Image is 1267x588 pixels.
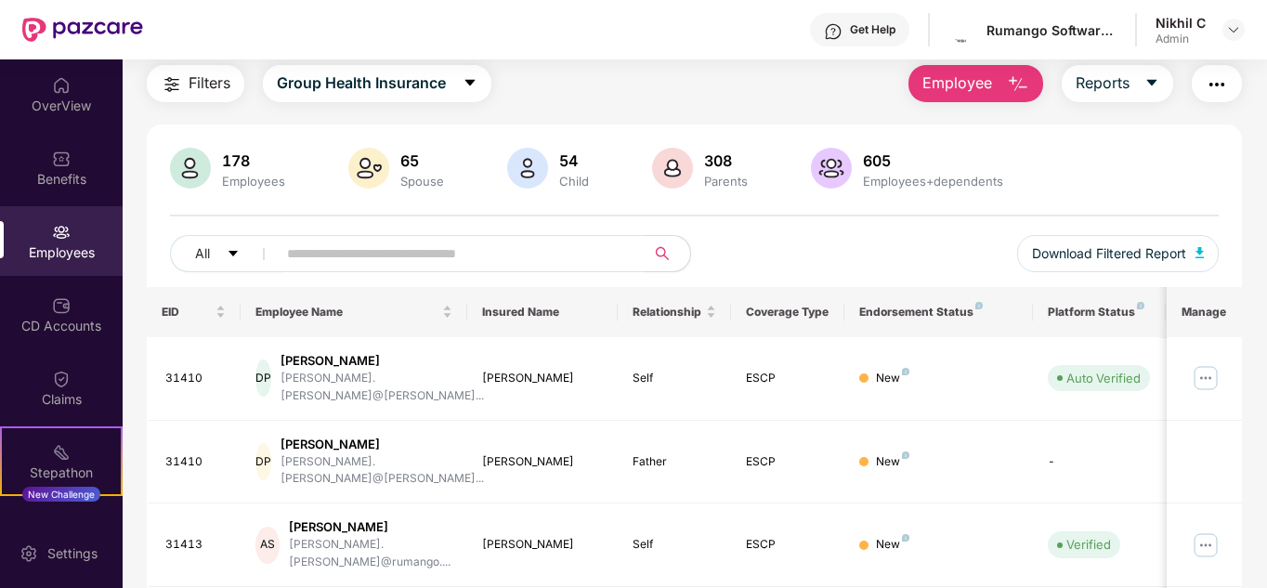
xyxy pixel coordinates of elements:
[482,453,604,471] div: [PERSON_NAME]
[281,352,484,370] div: [PERSON_NAME]
[876,370,909,387] div: New
[52,443,71,462] img: svg+xml;base64,PHN2ZyB4bWxucz0iaHR0cDovL3d3dy53My5vcmcvMjAwMC9zdmciIHdpZHRoPSIyMSIgaGVpZ2h0PSIyMC...
[463,75,477,92] span: caret-down
[165,536,227,554] div: 31413
[289,536,452,571] div: [PERSON_NAME].[PERSON_NAME]@rumango....
[1191,363,1221,393] img: manageButton
[482,536,604,554] div: [PERSON_NAME]
[922,72,992,95] span: Employee
[975,302,983,309] img: svg+xml;base64,PHN2ZyB4bWxucz0iaHR0cDovL3d3dy53My5vcmcvMjAwMC9zdmciIHdpZHRoPSI4IiBoZWlnaHQ9IjgiIH...
[618,287,731,337] th: Relationship
[1144,75,1159,92] span: caret-down
[1007,73,1029,96] img: svg+xml;base64,PHN2ZyB4bWxucz0iaHR0cDovL3d3dy53My5vcmcvMjAwMC9zdmciIHhtbG5zOnhsaW5rPSJodHRwOi8vd3...
[850,22,895,37] div: Get Help
[281,453,484,489] div: [PERSON_NAME].[PERSON_NAME]@[PERSON_NAME]...
[397,174,448,189] div: Spouse
[859,305,1018,320] div: Endorsement Status
[902,368,909,375] img: svg+xml;base64,PHN2ZyB4bWxucz0iaHR0cDovL3d3dy53My5vcmcvMjAwMC9zdmciIHdpZHRoPSI4IiBoZWlnaHQ9IjgiIH...
[467,287,619,337] th: Insured Name
[255,359,271,397] div: DP
[1195,247,1205,258] img: svg+xml;base64,PHN2ZyB4bWxucz0iaHR0cDovL3d3dy53My5vcmcvMjAwMC9zdmciIHhtbG5zOnhsaW5rPSJodHRwOi8vd3...
[161,73,183,96] img: svg+xml;base64,PHN2ZyB4bWxucz0iaHR0cDovL3d3dy53My5vcmcvMjAwMC9zdmciIHdpZHRoPSIyNCIgaGVpZ2h0PSIyNC...
[52,296,71,315] img: svg+xml;base64,PHN2ZyBpZD0iQ0RfQWNjb3VudHMiIGRhdGEtbmFtZT0iQ0QgQWNjb3VudHMiIHhtbG5zPSJodHRwOi8vd3...
[255,527,280,564] div: AS
[555,174,593,189] div: Child
[1017,235,1220,272] button: Download Filtered Report
[1206,73,1228,96] img: svg+xml;base64,PHN2ZyB4bWxucz0iaHR0cDovL3d3dy53My5vcmcvMjAwMC9zdmciIHdpZHRoPSIyNCIgaGVpZ2h0PSIyNC...
[633,370,716,387] div: Self
[482,370,604,387] div: [PERSON_NAME]
[859,151,1007,170] div: 605
[263,65,491,102] button: Group Health Insurancecaret-down
[289,518,452,536] div: [PERSON_NAME]
[1137,302,1144,309] img: svg+xml;base64,PHN2ZyB4bWxucz0iaHR0cDovL3d3dy53My5vcmcvMjAwMC9zdmciIHdpZHRoPSI4IiBoZWlnaHQ9IjgiIH...
[241,287,467,337] th: Employee Name
[1066,535,1111,554] div: Verified
[1032,243,1186,264] span: Download Filtered Report
[162,305,213,320] span: EID
[652,148,693,189] img: svg+xml;base64,PHN2ZyB4bWxucz0iaHR0cDovL3d3dy53My5vcmcvMjAwMC9zdmciIHhtbG5zOnhsaW5rPSJodHRwOi8vd3...
[170,235,283,272] button: Allcaret-down
[876,453,909,471] div: New
[52,76,71,95] img: svg+xml;base64,PHN2ZyBpZD0iSG9tZSIgeG1sbnM9Imh0dHA6Ly93d3cudzMub3JnLzIwMDAvc3ZnIiB3aWR0aD0iMjAiIG...
[746,536,829,554] div: ESCP
[876,536,909,554] div: New
[633,305,702,320] span: Relationship
[255,443,271,480] div: DP
[1156,32,1206,46] div: Admin
[811,148,852,189] img: svg+xml;base64,PHN2ZyB4bWxucz0iaHR0cDovL3d3dy53My5vcmcvMjAwMC9zdmciIHhtbG5zOnhsaW5rPSJodHRwOi8vd3...
[165,370,227,387] div: 31410
[633,536,716,554] div: Self
[746,453,829,471] div: ESCP
[227,247,240,262] span: caret-down
[1062,65,1173,102] button: Reportscaret-down
[170,148,211,189] img: svg+xml;base64,PHN2ZyB4bWxucz0iaHR0cDovL3d3dy53My5vcmcvMjAwMC9zdmciIHhtbG5zOnhsaW5rPSJodHRwOi8vd3...
[731,287,844,337] th: Coverage Type
[52,370,71,388] img: svg+xml;base64,PHN2ZyBpZD0iQ2xhaW0iIHhtbG5zPSJodHRwOi8vd3d3LnczLm9yZy8yMDAwL3N2ZyIgd2lkdGg9IjIwIi...
[281,370,484,405] div: [PERSON_NAME].[PERSON_NAME]@[PERSON_NAME]...
[218,174,289,189] div: Employees
[859,174,1007,189] div: Employees+dependents
[277,72,446,95] span: Group Health Insurance
[20,544,38,563] img: svg+xml;base64,PHN2ZyBpZD0iU2V0dGluZy0yMHgyMCIgeG1sbnM9Imh0dHA6Ly93d3cudzMub3JnLzIwMDAvc3ZnIiB3aW...
[147,65,244,102] button: Filters
[1167,287,1242,337] th: Manage
[645,246,681,261] span: search
[42,544,103,563] div: Settings
[22,18,143,42] img: New Pazcare Logo
[165,453,227,471] div: 31410
[195,243,210,264] span: All
[633,453,716,471] div: Father
[986,21,1117,39] div: Rumango Software And Consulting Services Private Limited
[555,151,593,170] div: 54
[1066,369,1141,387] div: Auto Verified
[52,223,71,242] img: svg+xml;base64,PHN2ZyBpZD0iRW1wbG95ZWVzIiB4bWxucz0iaHR0cDovL3d3dy53My5vcmcvMjAwMC9zdmciIHdpZHRoPS...
[645,235,691,272] button: search
[700,174,751,189] div: Parents
[1156,14,1206,32] div: Nikhil C
[908,65,1043,102] button: Employee
[1048,305,1150,320] div: Platform Status
[507,148,548,189] img: svg+xml;base64,PHN2ZyB4bWxucz0iaHR0cDovL3d3dy53My5vcmcvMjAwMC9zdmciIHhtbG5zOnhsaW5rPSJodHRwOi8vd3...
[1076,72,1130,95] span: Reports
[1226,22,1241,37] img: svg+xml;base64,PHN2ZyBpZD0iRHJvcGRvd24tMzJ4MzIiIHhtbG5zPSJodHRwOi8vd3d3LnczLm9yZy8yMDAwL3N2ZyIgd2...
[218,151,289,170] div: 178
[255,305,438,320] span: Employee Name
[397,151,448,170] div: 65
[700,151,751,170] div: 308
[951,17,978,44] img: nehish%20logo.png
[147,287,242,337] th: EID
[52,150,71,168] img: svg+xml;base64,PHN2ZyBpZD0iQmVuZWZpdHMiIHhtbG5zPSJodHRwOi8vd3d3LnczLm9yZy8yMDAwL3N2ZyIgd2lkdGg9Ij...
[52,516,71,535] img: svg+xml;base64,PHN2ZyBpZD0iRW5kb3JzZW1lbnRzIiB4bWxucz0iaHR0cDovL3d3dy53My5vcmcvMjAwMC9zdmciIHdpZH...
[348,148,389,189] img: svg+xml;base64,PHN2ZyB4bWxucz0iaHR0cDovL3d3dy53My5vcmcvMjAwMC9zdmciIHhtbG5zOnhsaW5rPSJodHRwOi8vd3...
[2,464,121,482] div: Stepathon
[746,370,829,387] div: ESCP
[1191,530,1221,560] img: manageButton
[824,22,842,41] img: svg+xml;base64,PHN2ZyBpZD0iSGVscC0zMngzMiIgeG1sbnM9Imh0dHA6Ly93d3cudzMub3JnLzIwMDAvc3ZnIiB3aWR0aD...
[902,534,909,542] img: svg+xml;base64,PHN2ZyB4bWxucz0iaHR0cDovL3d3dy53My5vcmcvMjAwMC9zdmciIHdpZHRoPSI4IiBoZWlnaHQ9IjgiIH...
[281,436,484,453] div: [PERSON_NAME]
[902,451,909,459] img: svg+xml;base64,PHN2ZyB4bWxucz0iaHR0cDovL3d3dy53My5vcmcvMjAwMC9zdmciIHdpZHRoPSI4IiBoZWlnaHQ9IjgiIH...
[1033,421,1165,504] td: -
[22,487,100,502] div: New Challenge
[189,72,230,95] span: Filters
